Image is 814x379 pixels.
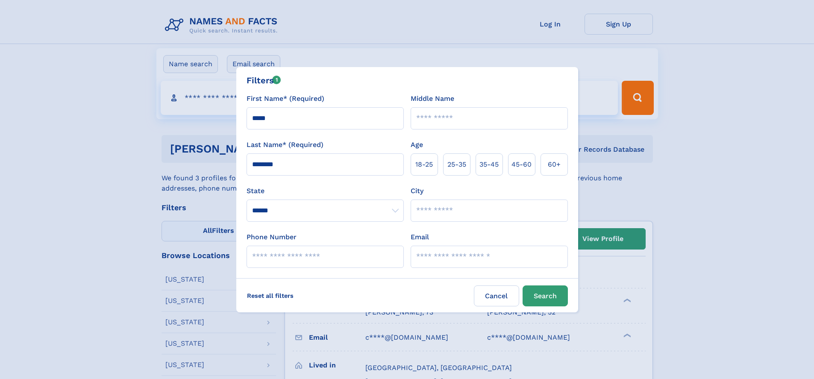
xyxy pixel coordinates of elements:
span: 45‑60 [511,159,532,170]
label: City [411,186,423,196]
label: State [247,186,404,196]
label: Reset all filters [241,285,299,306]
label: Email [411,232,429,242]
label: Age [411,140,423,150]
span: 35‑45 [479,159,499,170]
label: First Name* (Required) [247,94,324,104]
button: Search [523,285,568,306]
span: 60+ [548,159,561,170]
div: Filters [247,74,281,87]
span: 18‑25 [415,159,433,170]
label: Cancel [474,285,519,306]
span: 25‑35 [447,159,466,170]
label: Last Name* (Required) [247,140,323,150]
label: Middle Name [411,94,454,104]
label: Phone Number [247,232,297,242]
